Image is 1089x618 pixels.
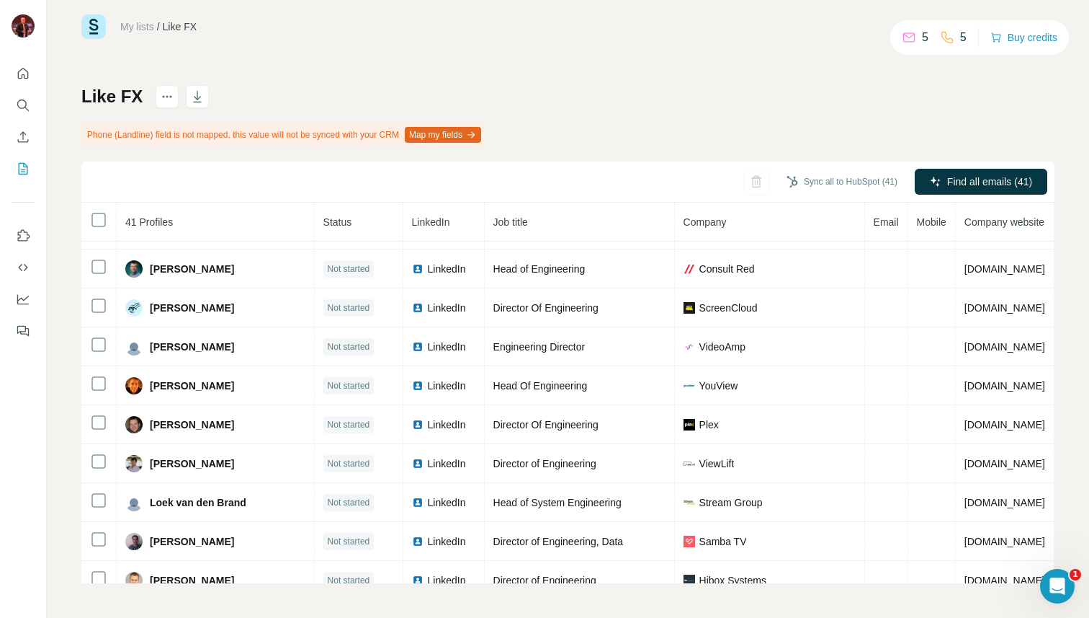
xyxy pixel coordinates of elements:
button: Sync all to HubSpot (41) [776,171,907,193]
button: Find all emails (41) [915,169,1047,195]
span: Job title [493,216,528,228]
img: company-logo [684,302,695,314]
span: [PERSON_NAME] [150,534,234,549]
span: LinkedIn [428,379,466,393]
span: Loek van den Brand [150,495,246,510]
span: 1 [1070,569,1081,581]
span: ViewLift [699,456,735,471]
span: Samba TV [699,534,747,549]
img: LinkedIn logo [412,536,423,547]
span: [PERSON_NAME] [150,262,234,276]
img: Avatar [125,260,143,278]
button: actions [156,85,179,108]
img: LinkedIn logo [412,575,423,586]
span: [PERSON_NAME] [150,340,234,354]
span: ScreenCloud [699,301,758,315]
img: Avatar [125,455,143,472]
img: LinkedIn logo [412,263,423,275]
img: company-logo [684,341,695,353]
button: Enrich CSV [12,124,35,150]
div: Like FX [163,19,197,34]
span: LinkedIn [412,216,450,228]
span: [DOMAIN_NAME] [964,302,1045,314]
span: Director Of Engineering [493,302,599,314]
button: Use Surfe API [12,255,35,281]
span: Engineering Director [493,341,586,353]
p: 5 [922,29,928,46]
img: Avatar [12,14,35,37]
button: My lists [12,156,35,182]
button: Dashboard [12,286,35,312]
img: Avatar [125,533,143,550]
span: VideoAmp [699,340,745,354]
img: LinkedIn logo [412,419,423,431]
img: company-logo [684,380,695,392]
span: LinkedIn [428,340,466,354]
span: Company website [964,216,1044,228]
span: [DOMAIN_NAME] [964,458,1045,469]
span: [PERSON_NAME] [150,573,234,588]
span: Stream Group [699,495,763,510]
img: LinkedIn logo [412,302,423,314]
span: 41 Profiles [125,216,173,228]
span: Find all emails (41) [947,175,1032,189]
span: [DOMAIN_NAME] [964,575,1045,586]
span: Director of Engineering [493,458,596,469]
img: company-logo [684,419,695,431]
button: Map my fields [405,127,481,143]
button: Search [12,92,35,118]
span: [DOMAIN_NAME] [964,263,1045,275]
iframe: Intercom live chat [1040,569,1075,604]
span: LinkedIn [428,534,466,549]
span: Mobile [917,216,946,228]
img: Surfe Logo [81,14,106,39]
h1: Like FX [81,85,143,108]
img: Avatar [125,572,143,589]
span: [DOMAIN_NAME] [964,341,1045,353]
span: [PERSON_NAME] [150,301,234,315]
span: Not started [328,340,370,353]
span: LinkedIn [428,495,466,510]
span: LinkedIn [428,418,466,432]
span: Status [323,216,352,228]
a: My lists [120,21,154,32]
span: Head of Engineering [493,263,586,275]
span: Not started [328,574,370,587]
button: Buy credits [990,27,1057,48]
li: / [157,19,160,34]
img: Avatar [125,377,143,394]
span: [DOMAIN_NAME] [964,419,1045,431]
span: YouView [699,379,738,393]
span: [DOMAIN_NAME] [964,380,1045,392]
span: LinkedIn [428,301,466,315]
span: Director of Engineering [493,575,596,586]
span: Not started [328,457,370,470]
img: company-logo [684,536,695,547]
span: Company [684,216,727,228]
p: 5 [960,29,967,46]
span: [DOMAIN_NAME] [964,497,1045,508]
span: LinkedIn [428,262,466,276]
span: [PERSON_NAME] [150,418,234,432]
span: [DOMAIN_NAME] [964,536,1045,547]
span: [PERSON_NAME] [150,379,234,393]
button: Use Surfe on LinkedIn [12,223,35,249]
span: Not started [328,535,370,548]
span: Email [874,216,899,228]
img: Avatar [125,338,143,356]
img: LinkedIn logo [412,458,423,469]
span: Not started [328,301,370,314]
span: Not started [328,496,370,509]
span: Not started [328,418,370,431]
span: Head of System Engineering [493,497,622,508]
span: Director of Engineering, Data [493,536,624,547]
img: company-logo [684,263,695,275]
span: LinkedIn [428,573,466,588]
img: LinkedIn logo [412,380,423,392]
span: Not started [328,379,370,392]
img: company-logo [684,497,695,508]
span: Head Of Engineering [493,380,588,392]
img: Avatar [125,494,143,511]
img: company-logo [684,575,695,586]
img: LinkedIn logo [412,497,423,508]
